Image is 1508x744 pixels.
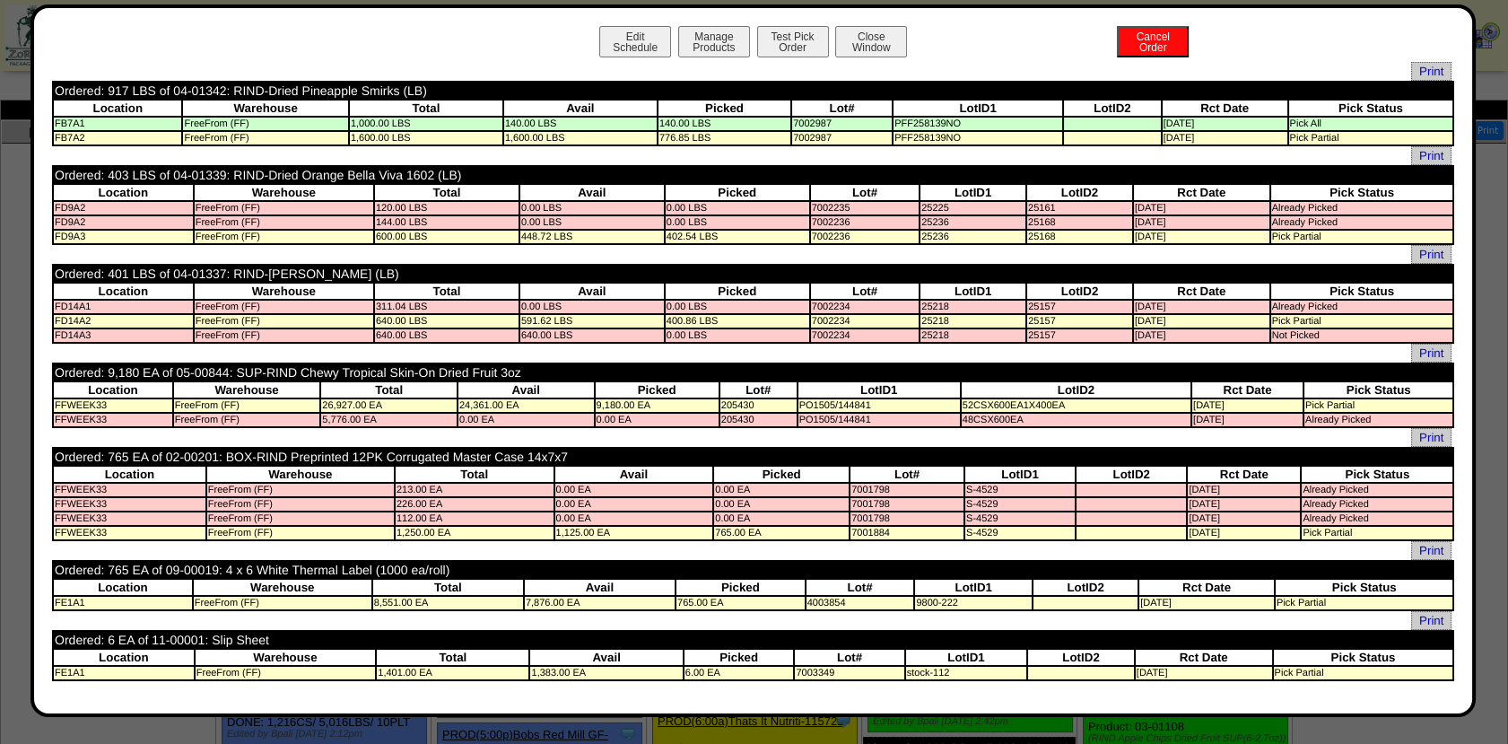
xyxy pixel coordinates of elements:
[54,449,1186,465] td: Ordered: 765 EA of 02-00201: BOX-RIND Preprinted 12PK Corrugated Master Case 14x7x7
[54,118,181,130] td: FB7A1
[530,650,682,665] th: Avail
[183,118,347,130] td: FreeFrom (FF)
[666,301,809,313] td: 0.00 LBS
[920,202,1025,214] td: 25225
[350,118,502,130] td: 1,000.00 LBS
[920,329,1025,342] td: 25218
[965,484,1075,496] td: S-4529
[1064,101,1161,116] th: LotID2
[207,484,394,496] td: FreeFrom (FF)
[350,101,502,116] th: Total
[1134,329,1269,342] td: [DATE]
[350,132,502,144] td: 1,600.00 LBS
[798,414,960,426] td: PO1505/144841
[965,527,1075,539] td: S-4529
[54,632,1134,648] td: Ordered: 6 EA of 11-00001: Slip Sheet
[54,650,194,665] th: Location
[596,382,719,398] th: Picked
[811,216,919,229] td: 7002236
[666,329,809,342] td: 0.00 LBS
[1134,284,1269,299] th: Rct Date
[1289,132,1453,144] td: Pick Partial
[1139,580,1274,595] th: Rct Date
[54,580,192,595] th: Location
[54,382,172,398] th: Location
[54,399,172,412] td: FFWEEK33
[1411,611,1451,630] a: Print
[54,284,193,299] th: Location
[920,284,1025,299] th: LotID1
[520,202,664,214] td: 0.00 LBS
[720,399,797,412] td: 205430
[658,118,790,130] td: 140.00 LBS
[962,414,1190,426] td: 48CSX600EA
[962,382,1190,398] th: LotID2
[54,132,181,144] td: FB7A2
[375,185,519,200] th: Total
[1411,146,1451,165] span: Print
[798,399,960,412] td: PO1505/144841
[1271,185,1453,200] th: Pick Status
[174,382,320,398] th: Warehouse
[1188,498,1300,511] td: [DATE]
[714,498,849,511] td: 0.00 EA
[504,118,657,130] td: 140.00 LBS
[555,498,713,511] td: 0.00 EA
[1117,26,1189,57] button: CancelOrder
[1163,101,1287,116] th: Rct Date
[555,484,713,496] td: 0.00 EA
[375,284,519,299] th: Total
[1134,301,1269,313] td: [DATE]
[1139,597,1274,609] td: [DATE]
[1411,62,1451,81] span: Print
[1188,527,1300,539] td: [DATE]
[1027,301,1132,313] td: 25157
[666,216,809,229] td: 0.00 LBS
[1027,329,1132,342] td: 25157
[520,301,664,313] td: 0.00 LBS
[1302,484,1452,496] td: Already Picked
[795,650,903,665] th: Lot#
[525,597,675,609] td: 7,876.00 EA
[811,284,920,299] th: Lot#
[373,597,523,609] td: 8,551.00 EA
[1411,344,1451,363] a: Print
[196,667,376,679] td: FreeFrom (FF)
[396,512,554,525] td: 112.00 EA
[195,202,373,214] td: FreeFrom (FF)
[458,414,594,426] td: 0.00 EA
[54,512,205,525] td: FFWEEK33
[798,382,960,398] th: LotID1
[920,185,1025,200] th: LotID1
[1136,667,1272,679] td: [DATE]
[1077,467,1186,482] th: LotID2
[1274,650,1453,665] th: Pick Status
[811,185,919,200] th: Lot#
[54,266,1132,282] td: Ordered: 401 LBS of 04-01337: RIND-[PERSON_NAME] (LB)
[1192,399,1303,412] td: [DATE]
[54,597,192,609] td: FE1A1
[207,467,394,482] th: Warehouse
[596,399,719,412] td: 9,180.00 EA
[757,26,829,57] button: Test PickOrder
[520,216,664,229] td: 0.00 LBS
[1411,245,1451,264] span: Print
[1027,202,1132,214] td: 25161
[1302,467,1452,482] th: Pick Status
[1304,414,1452,426] td: Already Picked
[1192,414,1303,426] td: [DATE]
[920,301,1025,313] td: 25218
[1163,118,1287,130] td: [DATE]
[194,580,371,595] th: Warehouse
[1411,541,1451,560] span: Print
[850,484,963,496] td: 7001798
[906,650,1026,665] th: LotID1
[1134,185,1269,200] th: Rct Date
[792,132,892,144] td: 7002987
[183,101,347,116] th: Warehouse
[714,527,849,539] td: 765.00 EA
[850,467,963,482] th: Lot#
[893,118,1062,130] td: PFF258139NO
[54,414,172,426] td: FFWEEK33
[520,329,664,342] td: 640.00 LBS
